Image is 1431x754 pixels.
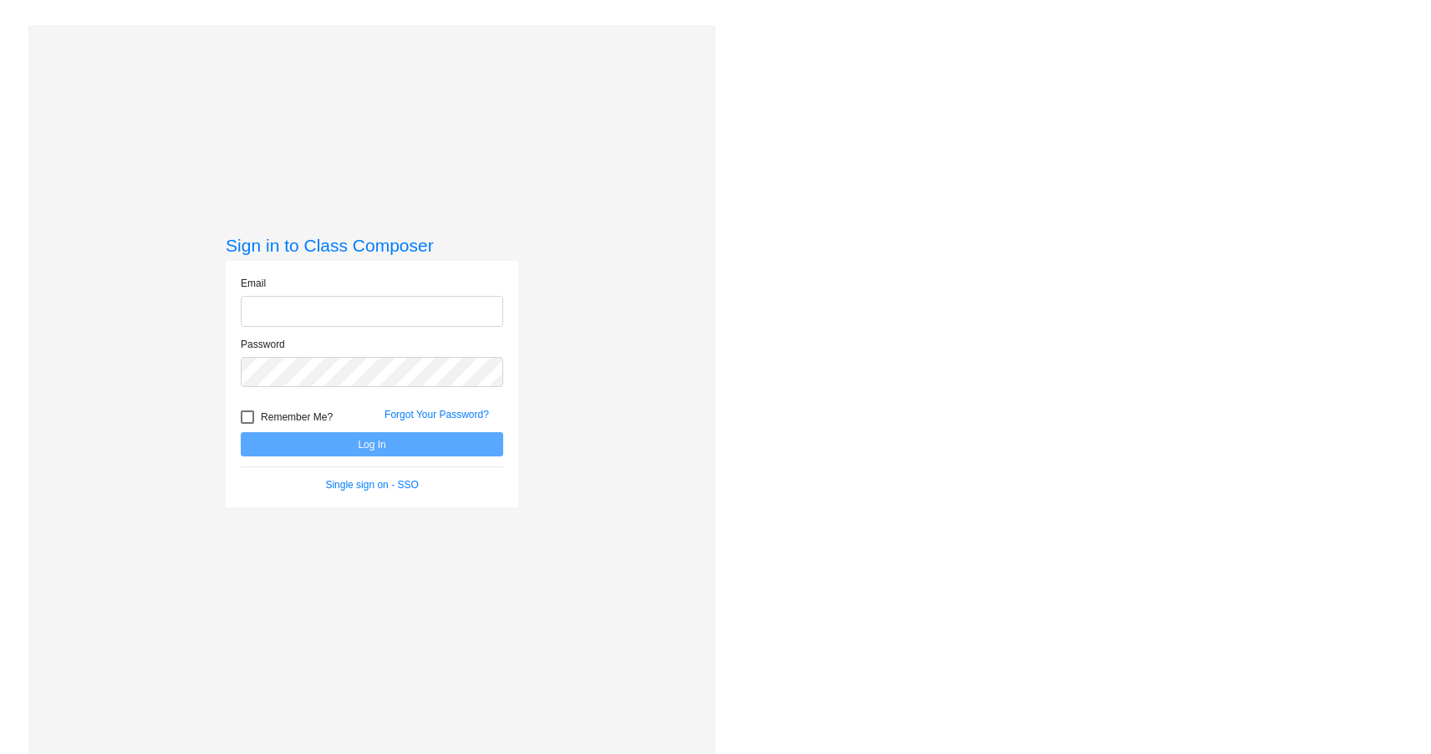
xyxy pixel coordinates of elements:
label: Email [241,276,266,291]
span: Remember Me? [261,407,333,427]
label: Password [241,337,285,352]
h3: Sign in to Class Composer [226,235,518,256]
a: Forgot Your Password? [384,409,489,420]
a: Single sign on - SSO [325,479,418,491]
button: Log In [241,432,503,456]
